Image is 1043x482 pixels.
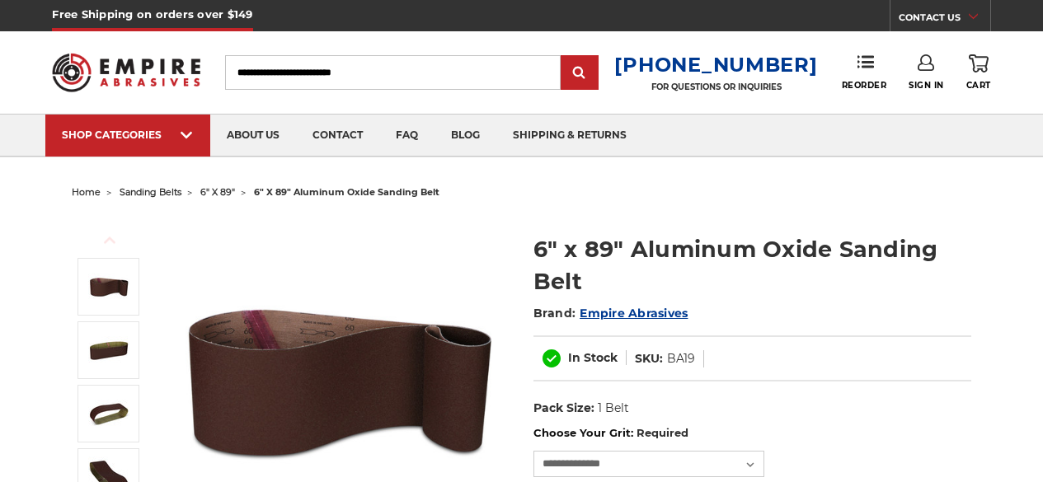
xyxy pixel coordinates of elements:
h1: 6" x 89" Aluminum Oxide Sanding Belt [533,233,971,297]
img: Empire Abrasives [52,44,200,101]
dd: BA19 [667,350,695,367]
a: [PHONE_NUMBER] [614,53,817,77]
label: Choose Your Grit: [533,425,971,442]
p: FOR QUESTIONS OR INQUIRIES [614,82,817,92]
img: 6" x 89" Aluminum Oxide Sanding Belt [88,266,129,307]
span: Reorder [842,80,887,91]
dt: SKU: [635,350,663,367]
dt: Pack Size: [533,400,594,417]
a: CONTACT US [899,8,990,31]
a: home [72,186,101,198]
a: Empire Abrasives [580,306,688,321]
button: Previous [90,222,129,258]
a: about us [210,115,296,157]
a: Cart [966,54,991,91]
img: 6" x 89" Sanding Belt - Aluminum Oxide [88,393,129,434]
a: 6" x 89" [200,186,235,198]
span: In Stock [568,350,618,365]
a: Reorder [842,54,887,90]
span: 6" x 89" aluminum oxide sanding belt [254,186,439,198]
small: Required [637,426,688,439]
a: sanding belts [120,186,181,198]
input: Submit [563,57,596,90]
span: Sign In [909,80,944,91]
span: Cart [966,80,991,91]
dd: 1 Belt [598,400,629,417]
a: contact [296,115,379,157]
a: faq [379,115,435,157]
a: blog [435,115,496,157]
div: SHOP CATEGORIES [62,129,194,141]
span: Brand: [533,306,576,321]
a: shipping & returns [496,115,643,157]
img: 6" x 89" AOX Sanding Belt [88,330,129,371]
